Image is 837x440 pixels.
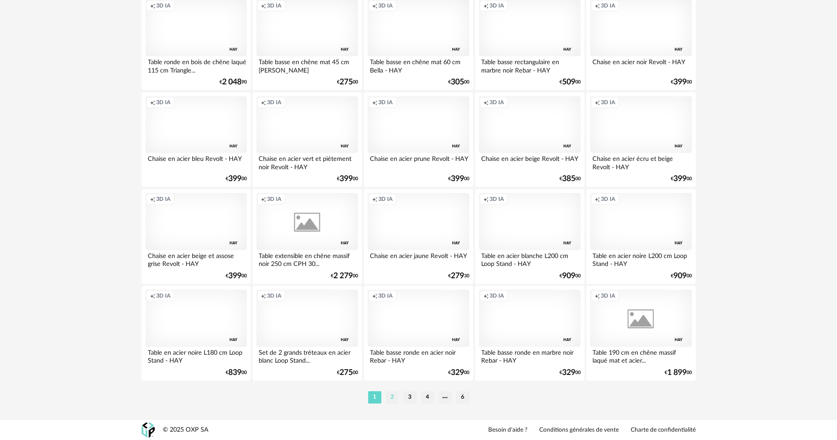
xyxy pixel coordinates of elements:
span: Creation icon [483,196,489,203]
span: 3D IA [378,2,393,9]
a: Creation icon 3D IA Table en acier noire L180 cm Loop Stand - HAY €83900 [142,286,251,381]
span: 3D IA [267,196,281,203]
span: 399 [228,273,241,279]
img: OXP [142,422,155,438]
span: 275 [340,370,353,376]
div: € 30 [448,273,469,279]
span: Creation icon [261,292,266,299]
a: Creation icon 3D IA Table extensible en chêne massif noir 250 cm CPH 30... €2 27900 [252,189,362,284]
li: 6 [456,391,469,404]
div: € 00 [559,370,581,376]
span: 385 [562,176,575,182]
a: Creation icon 3D IA Table en acier noire L200 cm Loop Stand - HAY €90900 [586,189,695,284]
div: Chaise en acier beige Revolt - HAY [479,153,580,171]
span: 329 [451,370,464,376]
div: € 00 [448,370,469,376]
span: 3D IA [490,292,504,299]
span: Creation icon [595,99,600,106]
a: Creation icon 3D IA Table basse ronde en acier noir Rebar - HAY €32900 [364,286,473,381]
div: Chaise en acier jaune Revolt - HAY [368,250,469,268]
div: Chaise en acier écru et beige Revolt - HAY [590,153,691,171]
span: Creation icon [261,2,266,9]
div: € 00 [665,370,692,376]
span: 3D IA [490,196,504,203]
span: 399 [673,176,687,182]
div: € 00 [337,79,358,85]
span: 2 279 [333,273,353,279]
span: 279 [451,273,464,279]
div: Table en acier blanche L200 cm Loop Stand - HAY [479,250,580,268]
span: 3D IA [601,2,615,9]
a: Creation icon 3D IA Chaise en acier vert et piétement noir Revolt - HAY €39900 [252,92,362,187]
span: 275 [340,79,353,85]
span: 1 899 [667,370,687,376]
span: 3D IA [601,196,615,203]
a: Charte de confidentialité [631,426,696,434]
div: Table basse en chêne mat 60 cm Bella - HAY [368,56,469,74]
div: € 90 [219,79,247,85]
div: € 00 [337,176,358,182]
span: 399 [228,176,241,182]
span: Creation icon [261,196,266,203]
span: 329 [562,370,575,376]
div: Chaise en acier bleu Revolt - HAY [146,153,247,171]
span: Creation icon [372,2,377,9]
div: Chaise en acier noir Revolt - HAY [590,56,691,74]
span: Creation icon [595,2,600,9]
div: € 00 [331,273,358,279]
span: 3D IA [156,292,171,299]
div: € 00 [226,370,247,376]
li: 3 [403,391,417,404]
span: Creation icon [595,292,600,299]
a: Creation icon 3D IA Chaise en acier beige et assose grise Revolt - HAY €39900 [142,189,251,284]
span: Creation icon [483,99,489,106]
div: Set de 2 grands tréteaux en acier blanc Loop Stand... [256,347,358,364]
span: Creation icon [483,2,489,9]
div: € 00 [226,176,247,182]
span: 3D IA [267,2,281,9]
a: Creation icon 3D IA Chaise en acier beige Revolt - HAY €38500 [475,92,584,187]
div: € 00 [671,79,692,85]
span: 3D IA [601,99,615,106]
div: Table 190 cm en chêne massif laqué mat et acier... [590,347,691,364]
div: € 00 [559,79,581,85]
a: Creation icon 3D IA Table en acier blanche L200 cm Loop Stand - HAY €90900 [475,189,584,284]
div: Table basse en chêne mat 45 cm [PERSON_NAME] [256,56,358,74]
span: 839 [228,370,241,376]
span: 3D IA [156,196,171,203]
span: 3D IA [490,2,504,9]
span: 909 [562,273,575,279]
span: 3D IA [378,292,393,299]
div: € 00 [226,273,247,279]
div: Table basse ronde en marbre noir Rebar - HAY [479,347,580,364]
span: 3D IA [601,292,615,299]
span: 3D IA [378,99,393,106]
span: 399 [673,79,687,85]
a: Creation icon 3D IA Set de 2 grands tréteaux en acier blanc Loop Stand... €27500 [252,286,362,381]
span: 3D IA [156,2,171,9]
span: 3D IA [267,292,281,299]
a: Creation icon 3D IA Chaise en acier prune Revolt - HAY €39900 [364,92,473,187]
a: Creation icon 3D IA Table 190 cm en chêne massif laqué mat et acier... €1 89900 [586,286,695,381]
span: Creation icon [150,2,155,9]
div: Chaise en acier beige et assose grise Revolt - HAY [146,250,247,268]
div: € 00 [337,370,358,376]
span: 3D IA [378,196,393,203]
span: Creation icon [372,99,377,106]
span: Creation icon [150,99,155,106]
div: € 00 [671,273,692,279]
div: Chaise en acier prune Revolt - HAY [368,153,469,171]
div: € 00 [448,79,469,85]
div: € 00 [448,176,469,182]
a: Creation icon 3D IA Chaise en acier écru et beige Revolt - HAY €39900 [586,92,695,187]
a: Creation icon 3D IA Table basse ronde en marbre noir Rebar - HAY €32900 [475,286,584,381]
span: 399 [451,176,464,182]
a: Conditions générales de vente [539,426,619,434]
div: € 00 [671,176,692,182]
span: 2 048 [222,79,241,85]
div: Table en acier noire L200 cm Loop Stand - HAY [590,250,691,268]
span: 3D IA [156,99,171,106]
span: Creation icon [595,196,600,203]
span: Creation icon [261,99,266,106]
span: Creation icon [150,292,155,299]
